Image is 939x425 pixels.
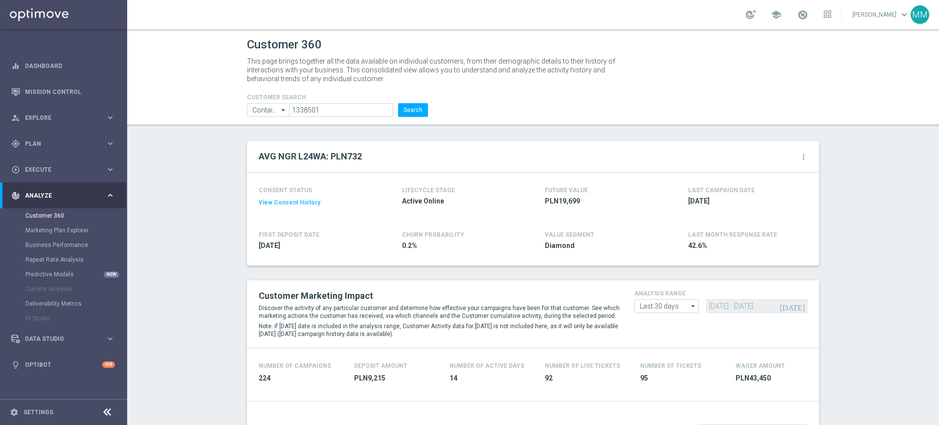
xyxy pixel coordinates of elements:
[25,282,126,296] div: Cohorts Analysis
[25,296,126,311] div: Deliverability Metrics
[247,38,819,52] h1: Customer 360
[851,7,911,22] a: [PERSON_NAME]keyboard_arrow_down
[402,231,464,238] span: CHURN PROBABILITY
[259,187,373,194] h4: CONSENT STATUS
[25,252,126,267] div: Repeat Rate Analysis
[402,197,516,206] span: Active Online
[11,360,20,369] i: lightbulb
[11,62,115,70] button: equalizer Dashboard
[25,79,115,105] a: Mission Control
[800,153,807,161] i: more_vert
[736,374,819,383] span: PLN43,450
[259,199,320,207] button: View Consent History
[634,299,699,313] input: analysis range
[11,88,115,96] button: Mission Control
[736,362,785,369] h4: Wager Amount
[11,192,115,200] button: track_changes Analyze keyboard_arrow_right
[398,103,428,117] button: Search
[545,187,588,194] h4: FUTURE VALUE
[11,53,115,79] div: Dashboard
[689,300,698,313] i: arrow_drop_down
[106,165,115,174] i: keyboard_arrow_right
[10,408,19,417] i: settings
[11,139,106,148] div: Plan
[25,223,126,238] div: Marketing Plan Explorer
[259,241,373,250] span: 2018-05-06
[545,197,659,206] span: PLN19,699
[25,167,106,173] span: Execute
[545,362,620,369] h4: Number Of Live Tickets
[247,57,624,83] p: This page brings together all the data available on individual customers, from their demographic ...
[688,187,755,194] h4: LAST CAMPAIGN DATE
[25,311,126,326] div: BI Studio
[259,362,331,369] h4: Number of Campaigns
[25,208,126,223] div: Customer 360
[449,362,524,369] h4: Number of Active Days
[11,140,115,148] button: gps_fixed Plan keyboard_arrow_right
[259,290,620,302] h2: Customer Marketing Impact
[279,104,289,116] i: arrow_drop_down
[911,5,929,24] div: MM
[25,256,102,264] a: Repeat Rate Analysis
[289,103,393,117] input: Enter CID, Email, name or phone
[259,322,620,338] p: Note: if [DATE] date is included in the analysis range, Customer Activity data for [DATE] is not ...
[11,165,20,174] i: play_circle_outline
[25,238,126,252] div: Business Performance
[11,335,106,343] div: Data Studio
[106,139,115,148] i: keyboard_arrow_right
[102,361,115,368] div: +10
[104,271,119,278] div: NEW
[23,409,53,415] a: Settings
[11,166,115,174] button: play_circle_outline Execute keyboard_arrow_right
[25,267,126,282] div: Predictive Models
[688,241,803,250] span: 42.6%
[247,94,428,101] h4: CUSTOMER SEARCH
[259,231,319,238] h4: FIRST DEPOSIT DATE
[688,197,803,206] span: 2025-09-09
[259,374,342,383] span: 224
[11,191,106,200] div: Analyze
[25,212,102,220] a: Customer 360
[25,53,115,79] a: Dashboard
[25,115,106,121] span: Explore
[25,300,102,308] a: Deliverability Metrics
[247,103,289,117] input: Contains
[11,352,115,378] div: Optibot
[640,362,701,369] h4: Number Of Tickets
[354,374,438,383] span: PLN9,215
[25,226,102,234] a: Marketing Plan Explorer
[771,9,782,20] span: school
[449,374,533,383] span: 14
[259,151,362,162] h2: AVG NGR L24WA: PLN732
[259,304,620,320] p: Discover the activity of any particular customer and determine how effective your campaigns have ...
[25,141,106,147] span: Plan
[402,187,455,194] h4: LIFECYCLE STAGE
[25,193,106,199] span: Analyze
[106,334,115,343] i: keyboard_arrow_right
[11,79,115,105] div: Mission Control
[25,352,102,378] a: Optibot
[11,191,20,200] i: track_changes
[11,361,115,369] button: lightbulb Optibot +10
[11,114,115,122] button: person_search Explore keyboard_arrow_right
[106,113,115,122] i: keyboard_arrow_right
[354,362,407,369] h4: Deposit Amount
[11,165,106,174] div: Execute
[11,62,20,70] i: equalizer
[545,231,594,238] h4: VALUE SEGMENT
[11,335,115,343] div: Data Studio keyboard_arrow_right
[106,191,115,200] i: keyboard_arrow_right
[634,290,807,297] h4: analysis range
[640,374,724,383] span: 95
[545,374,628,383] span: 92
[402,241,516,250] span: 0.2%
[899,9,910,20] span: keyboard_arrow_down
[25,270,102,278] a: Predictive Models
[25,336,106,342] span: Data Studio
